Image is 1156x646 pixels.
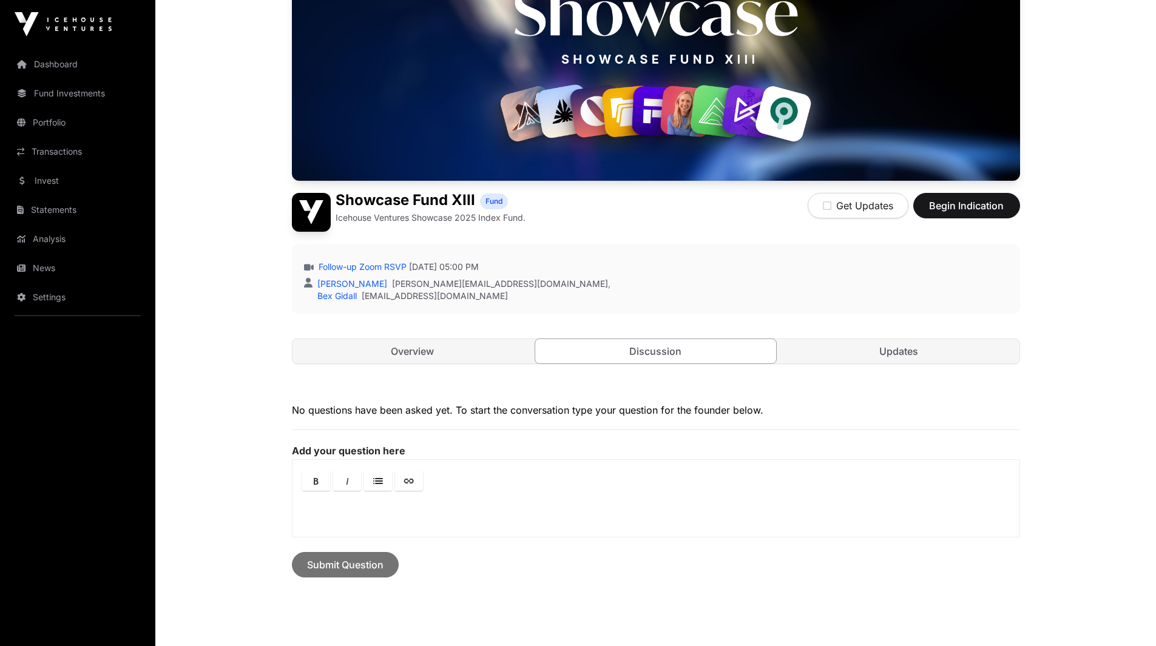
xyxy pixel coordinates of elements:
[316,261,407,273] a: Follow-up Zoom RSVP
[913,205,1020,217] a: Begin Indication
[292,403,1020,417] p: No questions have been asked yet. To start the conversation type your question for the founder be...
[392,278,608,290] a: [PERSON_NAME][EMAIL_ADDRESS][DOMAIN_NAME]
[779,339,1019,363] a: Updates
[10,109,146,136] a: Portfolio
[10,80,146,107] a: Fund Investments
[333,471,361,491] a: Italic
[10,255,146,281] a: News
[10,197,146,223] a: Statements
[292,339,1019,363] nav: Tabs
[302,471,330,491] a: Bold
[10,226,146,252] a: Analysis
[364,471,392,491] a: Lists
[10,167,146,194] a: Invest
[395,471,423,491] a: Link
[10,51,146,78] a: Dashboard
[292,339,533,363] a: Overview
[315,278,387,289] a: [PERSON_NAME]
[913,193,1020,218] button: Begin Indication
[10,284,146,311] a: Settings
[808,193,908,218] button: Get Updates
[1095,588,1156,646] iframe: Chat Widget
[315,278,610,290] div: ,
[409,261,479,273] span: [DATE] 05:00 PM
[315,291,357,301] a: Bex Gidall
[292,445,1020,457] label: Add your question here
[362,290,508,302] a: [EMAIL_ADDRESS][DOMAIN_NAME]
[336,212,526,224] p: Icehouse Ventures Showcase 2025 Index Fund.
[15,12,112,36] img: Icehouse Ventures Logo
[485,197,502,206] span: Fund
[928,198,1005,213] span: Begin Indication
[292,193,331,232] img: Showcase Fund XIII
[10,138,146,165] a: Transactions
[535,338,777,364] a: Discussion
[336,193,475,209] h1: Showcase Fund XIII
